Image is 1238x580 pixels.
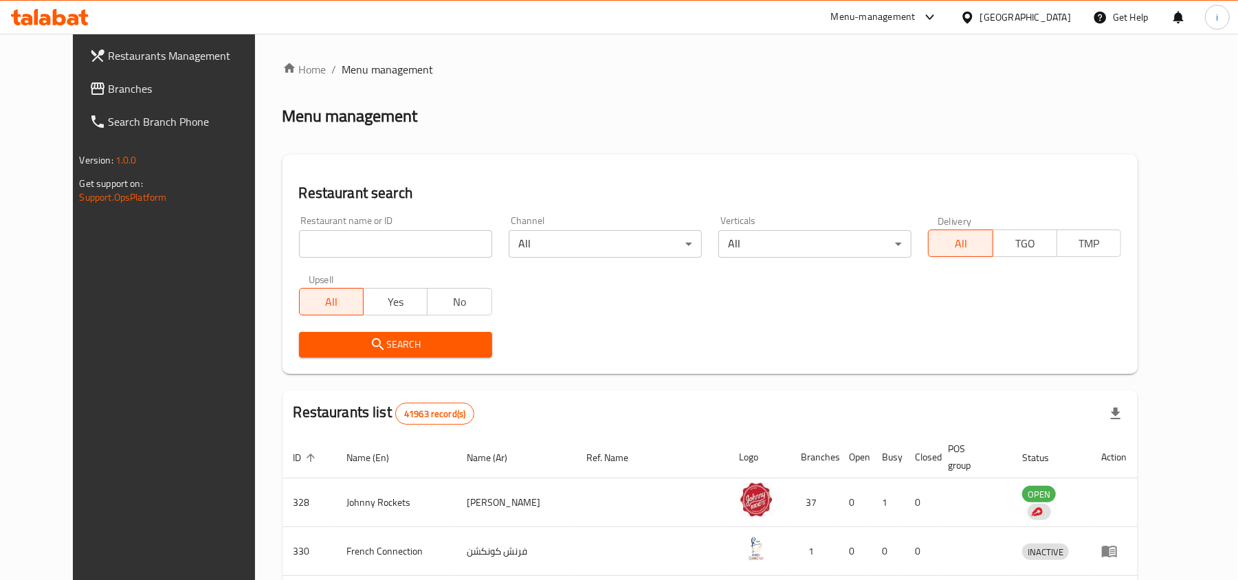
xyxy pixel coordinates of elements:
span: i [1216,10,1218,25]
span: No [433,292,486,312]
span: Yes [369,292,422,312]
span: Name (En) [347,449,408,466]
td: 0 [904,478,937,527]
td: 37 [790,478,838,527]
li: / [332,61,337,78]
td: [PERSON_NAME] [456,478,575,527]
td: 1 [790,527,838,576]
nav: breadcrumb [283,61,1138,78]
button: Search [299,332,492,357]
span: Search Branch Phone [109,113,269,130]
span: TMP [1063,234,1116,254]
td: French Connection [336,527,456,576]
td: 0 [838,478,871,527]
div: All [509,230,702,258]
a: Search Branch Phone [78,105,280,138]
span: All [934,234,987,254]
div: OPEN [1022,486,1056,502]
span: Ref. Name [586,449,646,466]
span: 41963 record(s) [396,408,474,421]
th: Closed [904,436,937,478]
button: All [928,230,993,257]
div: All [718,230,911,258]
h2: Restaurants list [294,402,475,425]
a: Support.OpsPlatform [80,188,167,206]
button: Yes [363,288,428,315]
span: Name (Ar) [467,449,525,466]
a: Restaurants Management [78,39,280,72]
th: Branches [790,436,838,478]
div: Export file [1099,397,1132,430]
span: All [305,292,358,312]
th: Action [1090,436,1138,478]
button: TGO [993,230,1057,257]
label: Delivery [938,216,972,225]
span: Version: [80,151,113,169]
td: 1 [871,478,904,527]
span: OPEN [1022,487,1056,502]
span: Menu management [342,61,434,78]
div: Total records count [395,403,474,425]
button: No [427,288,491,315]
a: Home [283,61,327,78]
td: 328 [283,478,336,527]
input: Search for restaurant name or ID.. [299,230,492,258]
td: 0 [904,527,937,576]
span: INACTIVE [1022,544,1069,560]
button: TMP [1057,230,1121,257]
div: [GEOGRAPHIC_DATA] [980,10,1071,25]
span: 1.0.0 [115,151,137,169]
button: All [299,288,364,315]
span: ID [294,449,320,466]
th: Open [838,436,871,478]
img: Johnny Rockets [739,482,773,517]
div: Menu [1101,543,1127,559]
th: Busy [871,436,904,478]
img: delivery hero logo [1030,506,1043,518]
td: 0 [871,527,904,576]
span: Search [310,336,481,353]
h2: Menu management [283,105,418,127]
div: Indicates that the vendor menu management has been moved to DH Catalog service [1028,504,1051,520]
label: Upsell [309,274,334,284]
td: 330 [283,527,336,576]
span: POS group [948,440,995,473]
td: فرنش كونكشن [456,527,575,576]
div: Menu-management [831,9,916,25]
td: 0 [838,527,871,576]
span: Status [1022,449,1067,466]
span: Get support on: [80,175,143,192]
td: Johnny Rockets [336,478,456,527]
th: Logo [728,436,790,478]
span: Branches [109,80,269,97]
span: TGO [999,234,1052,254]
span: Restaurants Management [109,47,269,64]
a: Branches [78,72,280,105]
h2: Restaurant search [299,183,1122,203]
img: French Connection [739,531,773,566]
